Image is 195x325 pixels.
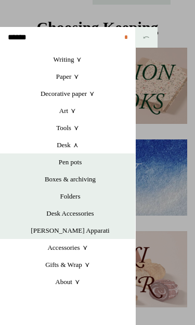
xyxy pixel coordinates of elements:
a: [PERSON_NAME] Apparati [5,222,135,239]
a: Folders [5,188,135,205]
a: Desk Accessories [5,205,135,222]
a: Pen pots [5,153,135,171]
a: Boxes & archiving [5,171,135,188]
button: ⤺ [135,27,158,48]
